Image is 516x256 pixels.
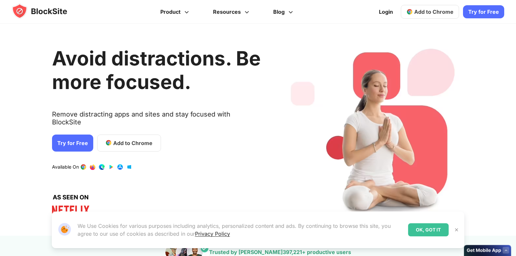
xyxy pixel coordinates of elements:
p: We Use Cookies for various purposes including analytics, personalized content and ads. By continu... [78,222,403,238]
a: Try for Free [52,134,93,151]
img: Close [454,227,459,232]
span: Add to Chrome [113,139,152,147]
h1: Avoid distractions. Be more focused. [52,46,261,94]
text: Remove distracting apps and sites and stay focused with BlockSite [52,110,261,131]
button: Close [452,226,461,234]
a: Login [375,4,397,20]
a: Try for Free [463,5,504,18]
text: Available On [52,164,79,170]
div: OK, GOT IT [408,223,449,236]
img: chrome-icon.svg [406,9,413,15]
a: Privacy Policy [195,230,230,237]
a: Add to Chrome [401,5,459,19]
img: blocksite-icon.5d769676.svg [12,3,80,19]
a: Add to Chrome [97,134,161,151]
span: Add to Chrome [414,9,454,15]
